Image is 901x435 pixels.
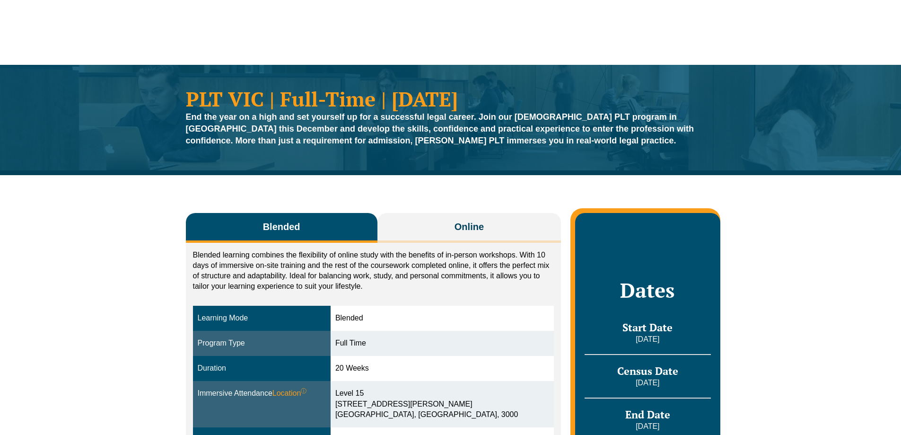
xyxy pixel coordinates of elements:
[585,278,710,302] h2: Dates
[625,408,670,421] span: End Date
[186,112,694,145] strong: End the year on a high and set yourself up for a successful legal career. Join our [DEMOGRAPHIC_D...
[263,220,300,233] span: Blended
[622,320,673,334] span: Start Date
[193,250,554,292] p: Blended learning combines the flexibility of online study with the benefits of in-person workshop...
[335,363,549,374] div: 20 Weeks
[198,363,326,374] div: Duration
[301,388,306,394] sup: ⓘ
[186,89,716,109] h1: PLT VIC | Full-Time | [DATE]
[198,313,326,324] div: Learning Mode
[198,388,326,399] div: Immersive Attendance
[585,334,710,345] p: [DATE]
[272,388,307,399] span: Location
[335,313,549,324] div: Blended
[585,378,710,388] p: [DATE]
[335,388,549,421] div: Level 15 [STREET_ADDRESS][PERSON_NAME] [GEOGRAPHIC_DATA], [GEOGRAPHIC_DATA], 3000
[335,338,549,349] div: Full Time
[455,220,484,233] span: Online
[617,364,678,378] span: Census Date
[198,338,326,349] div: Program Type
[585,421,710,432] p: [DATE]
